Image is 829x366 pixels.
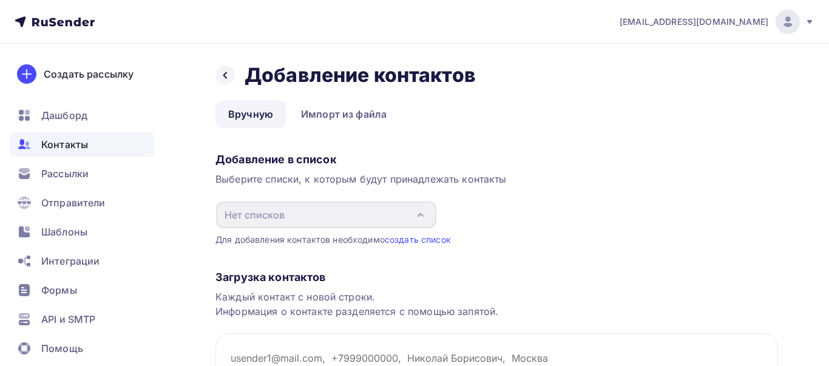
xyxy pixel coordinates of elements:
[215,172,778,186] div: Выберите списки, к которым будут принадлежать контакты
[10,278,154,302] a: Формы
[10,220,154,244] a: Шаблоны
[41,195,106,210] span: Отправители
[41,312,95,327] span: API и SMTP
[620,10,814,34] a: [EMAIL_ADDRESS][DOMAIN_NAME]
[385,234,451,245] a: создать список
[215,234,778,246] div: Для добавления контактов необходимо
[215,152,778,167] div: Добавление в список
[44,67,134,81] div: Создать рассылку
[215,270,778,285] div: Загрузка контактов
[41,283,77,297] span: Формы
[215,100,286,128] a: Вручную
[10,161,154,186] a: Рассылки
[288,100,399,128] a: Импорт из файла
[225,208,285,222] div: Нет списков
[41,225,87,239] span: Шаблоны
[10,132,154,157] a: Контакты
[41,166,89,181] span: Рассылки
[41,137,88,152] span: Контакты
[41,108,87,123] span: Дашборд
[245,63,476,87] h2: Добавление контактов
[10,103,154,127] a: Дашборд
[41,341,83,356] span: Помощь
[41,254,100,268] span: Интеграции
[215,201,437,229] button: Нет списков
[620,16,768,28] span: [EMAIL_ADDRESS][DOMAIN_NAME]
[215,290,778,319] div: Каждый контакт с новой строки. Информация о контакте разделяется с помощью запятой.
[10,191,154,215] a: Отправители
